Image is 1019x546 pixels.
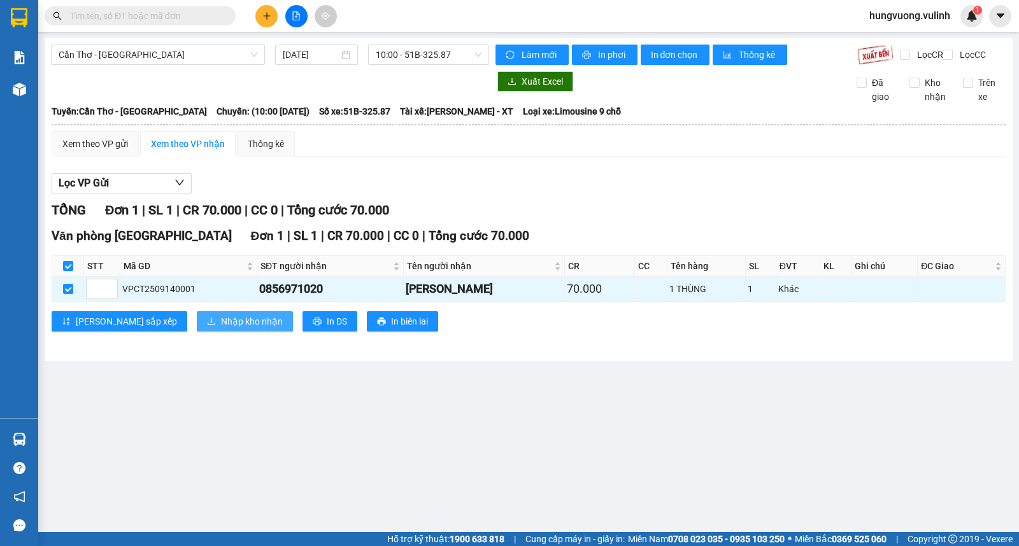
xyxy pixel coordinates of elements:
[852,256,918,277] th: Ghi chú
[13,51,26,64] img: solution-icon
[13,462,25,474] span: question-circle
[788,536,792,542] span: ⚪️
[376,45,481,64] span: 10:00 - 51B-325.87
[73,31,83,41] span: environment
[217,104,310,118] span: Chuyến: (10:00 [DATE])
[251,202,278,218] span: CC 0
[407,259,552,273] span: Tên người nhận
[122,282,255,296] div: VPCT2509140001
[739,48,777,62] span: Thống kê
[13,433,26,446] img: warehouse-icon
[668,534,785,544] strong: 0708 023 035 - 0935 103 250
[912,48,945,62] span: Lọc CR
[896,532,898,546] span: |
[391,314,428,328] span: In biên lai
[651,48,700,62] span: In đơn chọn
[667,256,746,277] th: Tên hàng
[148,202,173,218] span: SL 1
[776,256,820,277] th: ĐVT
[514,532,516,546] span: |
[989,5,1011,27] button: caret-down
[565,256,634,277] th: CR
[251,228,285,243] span: Đơn 1
[598,48,627,62] span: In phơi
[175,178,185,188] span: down
[921,259,992,273] span: ĐC Giao
[748,282,774,296] div: 1
[197,311,293,332] button: downloadNhập kho nhận
[867,76,900,104] span: Đã giao
[859,8,960,24] span: hungvuong.vulinh
[52,106,207,116] b: Tuyến: Cần Thơ - [GEOGRAPHIC_DATA]
[973,6,982,15] sup: 1
[522,74,563,88] span: Xuất Excel
[176,202,180,218] span: |
[523,104,621,118] span: Loại xe: Limousine 9 chỗ
[6,6,69,69] img: logo.jpg
[262,11,271,20] span: plus
[387,532,504,546] span: Hỗ trợ kỹ thuật:
[746,256,776,277] th: SL
[124,259,244,273] span: Mã GD
[975,6,980,15] span: 1
[641,45,710,65] button: In đơn chọn
[508,77,517,87] span: download
[285,5,308,27] button: file-add
[955,48,988,62] span: Lọc CC
[948,535,957,543] span: copyright
[52,228,232,243] span: Văn phòng [GEOGRAPHIC_DATA]
[52,311,187,332] button: sort-ascending[PERSON_NAME] sắp xếp
[62,317,71,327] span: sort-ascending
[59,45,257,64] span: Cần Thơ - Kiên Giang
[635,256,667,277] th: CC
[394,228,419,243] span: CC 0
[628,532,785,546] span: Miền Nam
[995,10,1006,22] span: caret-down
[221,314,283,328] span: Nhập kho nhận
[723,50,734,60] span: bar-chart
[260,259,390,273] span: SĐT người nhận
[6,94,16,104] span: phone
[321,11,330,20] span: aim
[255,5,278,27] button: plus
[973,76,1006,104] span: Trên xe
[315,5,337,27] button: aim
[13,519,25,531] span: message
[313,317,322,327] span: printer
[248,137,284,151] div: Thống kê
[53,11,62,20] span: search
[52,173,192,193] button: Lọc VP Gửi
[387,228,390,243] span: |
[303,311,357,332] button: printerIn DS
[281,202,284,218] span: |
[966,10,978,22] img: icon-new-feature
[151,137,225,151] div: Xem theo VP nhận
[183,202,241,218] span: CR 70.000
[105,202,139,218] span: Đơn 1
[506,50,517,60] span: sync
[287,202,389,218] span: Tổng cước 70.000
[6,92,243,108] li: 1900 8181
[778,282,818,296] div: Khác
[13,83,26,96] img: warehouse-icon
[450,534,504,544] strong: 1900 633 818
[497,71,573,92] button: downloadXuất Excel
[319,104,390,118] span: Số xe: 51B-325.87
[572,45,638,65] button: printerIn phơi
[820,256,852,277] th: KL
[11,8,27,27] img: logo-vxr
[292,11,301,20] span: file-add
[257,277,403,302] td: 0856971020
[287,228,290,243] span: |
[406,280,563,298] div: [PERSON_NAME]
[327,228,384,243] span: CR 70.000
[207,317,216,327] span: download
[567,280,632,298] div: 70.000
[84,256,120,277] th: STT
[522,48,559,62] span: Làm mới
[582,50,593,60] span: printer
[669,282,743,296] div: 1 THÙNG
[70,9,220,23] input: Tìm tên, số ĐT hoặc mã đơn
[142,202,145,218] span: |
[259,280,401,298] div: 0856971020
